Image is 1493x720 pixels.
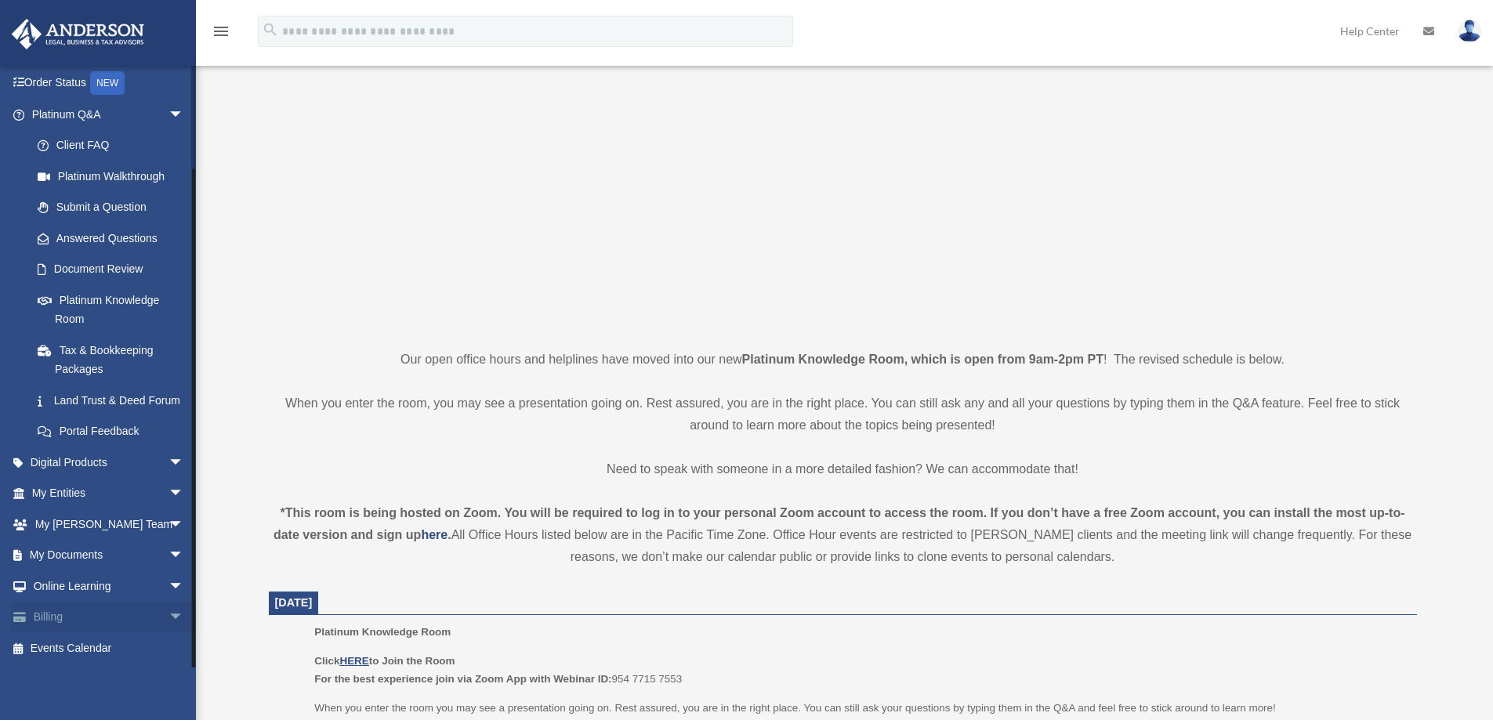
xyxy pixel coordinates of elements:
p: Need to speak with someone in a more detailed fashion? We can accommodate that! [269,458,1417,480]
a: Digital Productsarrow_drop_down [11,447,208,478]
a: Platinum Walkthrough [22,161,208,192]
a: Events Calendar [11,632,208,664]
strong: *This room is being hosted on Zoom. You will be required to log in to your personal Zoom account ... [274,506,1405,541]
a: Billingarrow_drop_down [11,602,208,633]
span: arrow_drop_down [169,478,200,510]
a: Tax & Bookkeeping Packages [22,335,208,385]
a: Platinum Knowledge Room [22,284,200,335]
a: Platinum Q&Aarrow_drop_down [11,99,208,130]
i: search [262,21,279,38]
span: arrow_drop_down [169,447,200,479]
img: User Pic [1458,20,1481,42]
span: arrow_drop_down [169,602,200,634]
img: Anderson Advisors Platinum Portal [7,19,149,49]
a: menu [212,27,230,41]
span: arrow_drop_down [169,99,200,131]
span: arrow_drop_down [169,570,200,602]
span: Platinum Knowledge Room [314,626,451,638]
p: Our open office hours and helplines have moved into our new ! The revised schedule is below. [269,349,1417,371]
iframe: 231110_Toby_KnowledgeRoom [607,55,1078,320]
strong: . [448,528,451,541]
a: HERE [339,655,368,667]
a: My Entitiesarrow_drop_down [11,478,208,509]
i: menu [212,22,230,41]
p: When you enter the room you may see a presentation going on. Rest assured, you are in the right p... [314,699,1405,718]
span: arrow_drop_down [169,540,200,572]
p: When you enter the room, you may see a presentation going on. Rest assured, you are in the right ... [269,393,1417,436]
strong: Platinum Knowledge Room, which is open from 9am-2pm PT [742,353,1103,366]
a: Online Learningarrow_drop_down [11,570,208,602]
a: here [421,528,448,541]
span: arrow_drop_down [169,508,200,541]
a: My [PERSON_NAME] Teamarrow_drop_down [11,508,208,540]
a: Answered Questions [22,223,208,254]
b: Click to Join the Room [314,655,455,667]
p: 954 7715 7553 [314,652,1405,689]
a: Portal Feedback [22,416,208,447]
a: Client FAQ [22,130,208,161]
a: Order StatusNEW [11,67,208,99]
div: All Office Hours listed below are in the Pacific Time Zone. Office Hour events are restricted to ... [269,502,1417,568]
span: [DATE] [275,596,313,609]
a: Document Review [22,254,208,285]
a: Submit a Question [22,192,208,223]
a: Land Trust & Deed Forum [22,385,208,416]
div: NEW [90,71,125,95]
a: My Documentsarrow_drop_down [11,540,208,571]
b: For the best experience join via Zoom App with Webinar ID: [314,673,611,685]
